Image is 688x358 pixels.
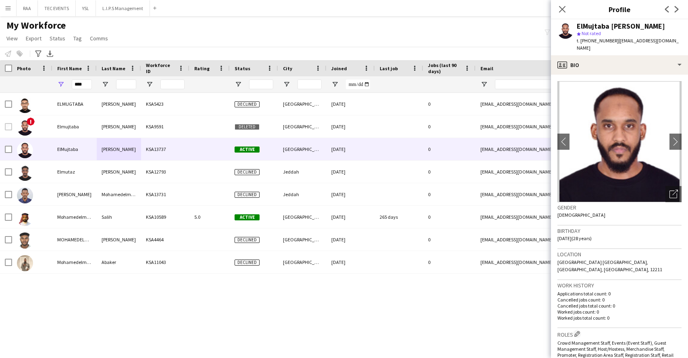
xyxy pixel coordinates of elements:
[297,80,322,89] input: City Filter Input
[326,183,375,205] div: [DATE]
[189,206,230,228] div: 5.0
[476,115,637,138] div: [EMAIL_ADDRESS][DOMAIN_NAME]
[194,65,210,71] span: Rating
[102,81,109,88] button: Open Filter Menu
[52,161,97,183] div: Elmutaz
[326,138,375,160] div: [DATE]
[278,138,326,160] div: [GEOGRAPHIC_DATA]
[326,161,375,183] div: [DATE]
[141,115,189,138] div: KSA9591
[97,138,141,160] div: [PERSON_NAME]
[33,49,43,59] app-action-btn: Advanced filters
[326,251,375,273] div: [DATE]
[97,161,141,183] div: [PERSON_NAME]
[17,232,33,249] img: MOHAMEDELMUNEER MANSOUR
[495,80,632,89] input: Email Filter Input
[331,65,347,71] span: Joined
[17,255,33,271] img: Mohamedelmustafa Abaker
[331,81,339,88] button: Open Filter Menu
[17,119,33,136] img: Elmujtaba Mohammed
[23,33,45,44] a: Export
[141,183,189,205] div: KSA13731
[235,81,242,88] button: Open Filter Menu
[97,183,141,205] div: Mohamedelmugtaba Isam
[141,206,189,228] div: KSA10589
[249,80,273,89] input: Status Filter Input
[97,206,141,228] div: Salih
[476,228,637,251] div: [EMAIL_ADDRESS][DOMAIN_NAME]
[235,237,260,243] span: Declined
[283,65,292,71] span: City
[52,138,97,160] div: ElMujtaba
[283,81,290,88] button: Open Filter Menu
[557,251,682,258] h3: Location
[278,161,326,183] div: Jeddah
[665,186,682,202] div: Open photos pop-in
[17,65,31,71] span: Photo
[551,4,688,15] h3: Profile
[52,93,97,115] div: ELMUGTABA
[423,251,476,273] div: 0
[141,251,189,273] div: KSA11043
[557,235,592,241] span: [DATE] (28 years)
[557,291,682,297] p: Applications total count: 0
[326,115,375,138] div: [DATE]
[557,227,682,234] h3: Birthday
[235,124,260,130] span: Deleted
[87,33,111,44] a: Comms
[90,35,108,42] span: Comms
[146,81,153,88] button: Open Filter Menu
[557,81,682,202] img: Crew avatar or photo
[141,228,189,251] div: KSA4464
[278,93,326,115] div: [GEOGRAPHIC_DATA]
[52,228,97,251] div: MOHAMEDELMUNEER
[97,228,141,251] div: [PERSON_NAME]
[235,260,260,266] span: Declined
[577,23,665,30] div: ElMujtaba [PERSON_NAME]
[557,309,682,315] p: Worked jobs count: 0
[97,251,141,273] div: Abaker
[557,330,682,338] h3: Roles
[375,206,423,228] div: 265 days
[476,251,637,273] div: [EMAIL_ADDRESS][DOMAIN_NAME]
[423,115,476,138] div: 0
[3,33,21,44] a: View
[326,228,375,251] div: [DATE]
[476,161,637,183] div: [EMAIL_ADDRESS][DOMAIN_NAME]
[476,183,637,205] div: [EMAIL_ADDRESS][DOMAIN_NAME]
[50,35,65,42] span: Status
[160,80,185,89] input: Workforce ID Filter Input
[102,65,125,71] span: Last Name
[278,206,326,228] div: [GEOGRAPHIC_DATA]
[557,282,682,289] h3: Work history
[5,123,12,130] input: Row Selection is disabled for this row (unchecked)
[278,115,326,138] div: [GEOGRAPHIC_DATA]
[557,204,682,211] h3: Gender
[557,315,682,321] p: Worked jobs total count: 0
[17,97,33,113] img: ELMUGTABA AHMED
[480,65,493,71] span: Email
[17,210,33,226] img: Mohamedelmubarak Salih
[72,80,92,89] input: First Name Filter Input
[96,0,150,16] button: L.I.P.S Management
[235,214,260,220] span: Active
[235,169,260,175] span: Declined
[346,80,370,89] input: Joined Filter Input
[551,55,688,75] div: Bio
[423,161,476,183] div: 0
[577,38,619,44] span: t. [PHONE_NUMBER]
[27,117,35,126] span: !
[557,212,605,218] span: [DEMOGRAPHIC_DATA]
[26,35,42,42] span: Export
[17,142,33,158] img: ElMujtaba Mohammed
[423,93,476,115] div: 0
[76,0,96,16] button: YSL
[423,183,476,205] div: 0
[582,30,601,36] span: Not rated
[6,19,66,31] span: My Workforce
[116,80,136,89] input: Last Name Filter Input
[6,35,18,42] span: View
[235,192,260,198] span: Declined
[52,115,97,138] div: Elmujtaba
[423,228,476,251] div: 0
